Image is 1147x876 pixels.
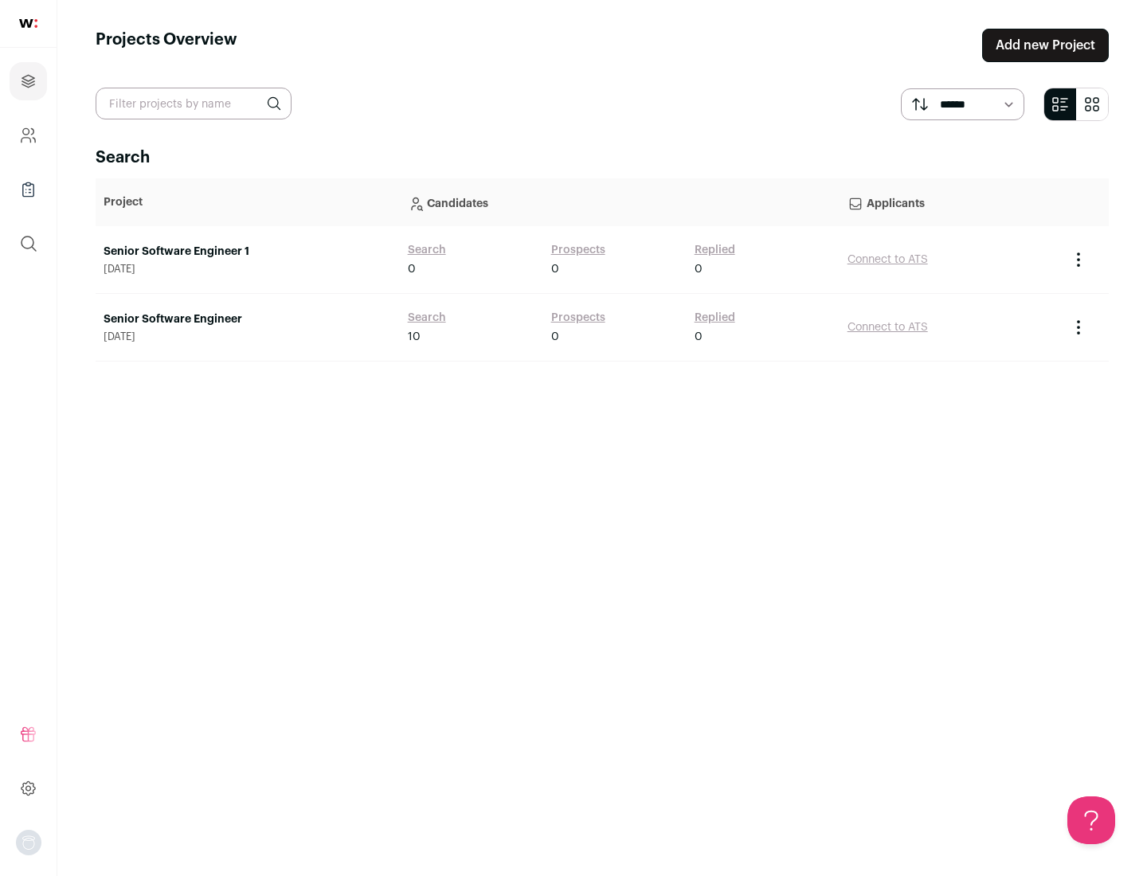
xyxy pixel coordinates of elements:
a: Company Lists [10,170,47,209]
img: nopic.png [16,830,41,855]
span: 0 [695,261,703,277]
button: Project Actions [1069,250,1088,269]
p: Project [104,194,392,210]
p: Applicants [848,186,1053,218]
a: Projects [10,62,47,100]
span: 0 [551,329,559,345]
h2: Search [96,147,1109,169]
a: Connect to ATS [848,322,928,333]
h1: Projects Overview [96,29,237,62]
iframe: Help Scout Beacon - Open [1067,796,1115,844]
a: Add new Project [982,29,1109,62]
button: Project Actions [1069,318,1088,337]
button: Open dropdown [16,830,41,855]
a: Senior Software Engineer [104,311,392,327]
a: Replied [695,242,735,258]
input: Filter projects by name [96,88,292,119]
span: [DATE] [104,330,392,343]
a: Prospects [551,310,605,326]
span: 0 [551,261,559,277]
a: Search [408,310,446,326]
a: Replied [695,310,735,326]
span: [DATE] [104,263,392,276]
a: Senior Software Engineer 1 [104,244,392,260]
img: wellfound-shorthand-0d5821cbd27db2630d0214b213865d53afaa358527fdda9d0ea32b1df1b89c2c.svg [19,19,37,28]
a: Search [408,242,446,258]
a: Company and ATS Settings [10,116,47,154]
a: Prospects [551,242,605,258]
span: 10 [408,329,421,345]
span: 0 [695,329,703,345]
p: Candidates [408,186,832,218]
a: Connect to ATS [848,254,928,265]
span: 0 [408,261,416,277]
